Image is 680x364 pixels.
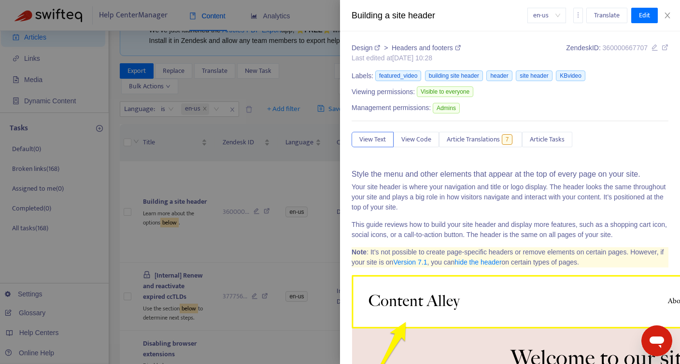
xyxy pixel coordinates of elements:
[516,70,552,81] span: site header
[352,9,527,22] div: Building a site header
[352,44,382,52] a: Design
[522,132,572,147] button: Article Tasks
[530,134,565,145] span: Article Tasks
[417,86,473,97] span: Visible to everyone
[454,258,501,266] a: hide the header
[533,8,560,23] span: en-us
[352,248,367,256] strong: Note
[639,10,650,21] span: Edit
[631,8,658,23] button: Edit
[401,134,431,145] span: View Code
[393,258,427,266] a: Version 7.1
[566,43,668,63] div: Zendesk ID:
[359,134,386,145] span: View Text
[352,43,461,53] div: >
[375,70,421,81] span: featured_video
[352,53,461,63] div: Last edited at [DATE] 10:28
[486,70,512,81] span: header
[439,132,522,147] button: Article Translations7
[661,11,674,20] button: Close
[352,87,415,97] span: Viewing permissions:
[603,44,648,52] span: 360000667707
[394,132,439,147] button: View Code
[447,134,500,145] span: Article Translations
[425,70,483,81] span: building site header
[352,71,373,81] span: Labels:
[352,103,431,113] span: Management permissions:
[575,12,581,18] span: more
[352,169,668,179] h4: Style the menu and other elements that appear at the top of every page on your site.
[352,220,668,240] p: This guide reviews how to build your site header and display more features, such as a shopping ca...
[352,132,394,147] button: View Text
[594,10,620,21] span: Translate
[392,44,461,52] a: Headers and footers
[586,8,627,23] button: Translate
[641,325,672,356] iframe: Button to launch messaging window
[352,247,668,267] blockquote: : It’s not possible to create page-specific headers or remove elements on certain pages. However,...
[556,70,585,81] span: KBvideo
[433,103,460,113] span: Admins
[352,182,668,212] p: Your site header is where your navigation and title or logo display. The header looks the same th...
[664,12,671,19] span: close
[502,134,513,145] span: 7
[573,8,583,23] button: more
